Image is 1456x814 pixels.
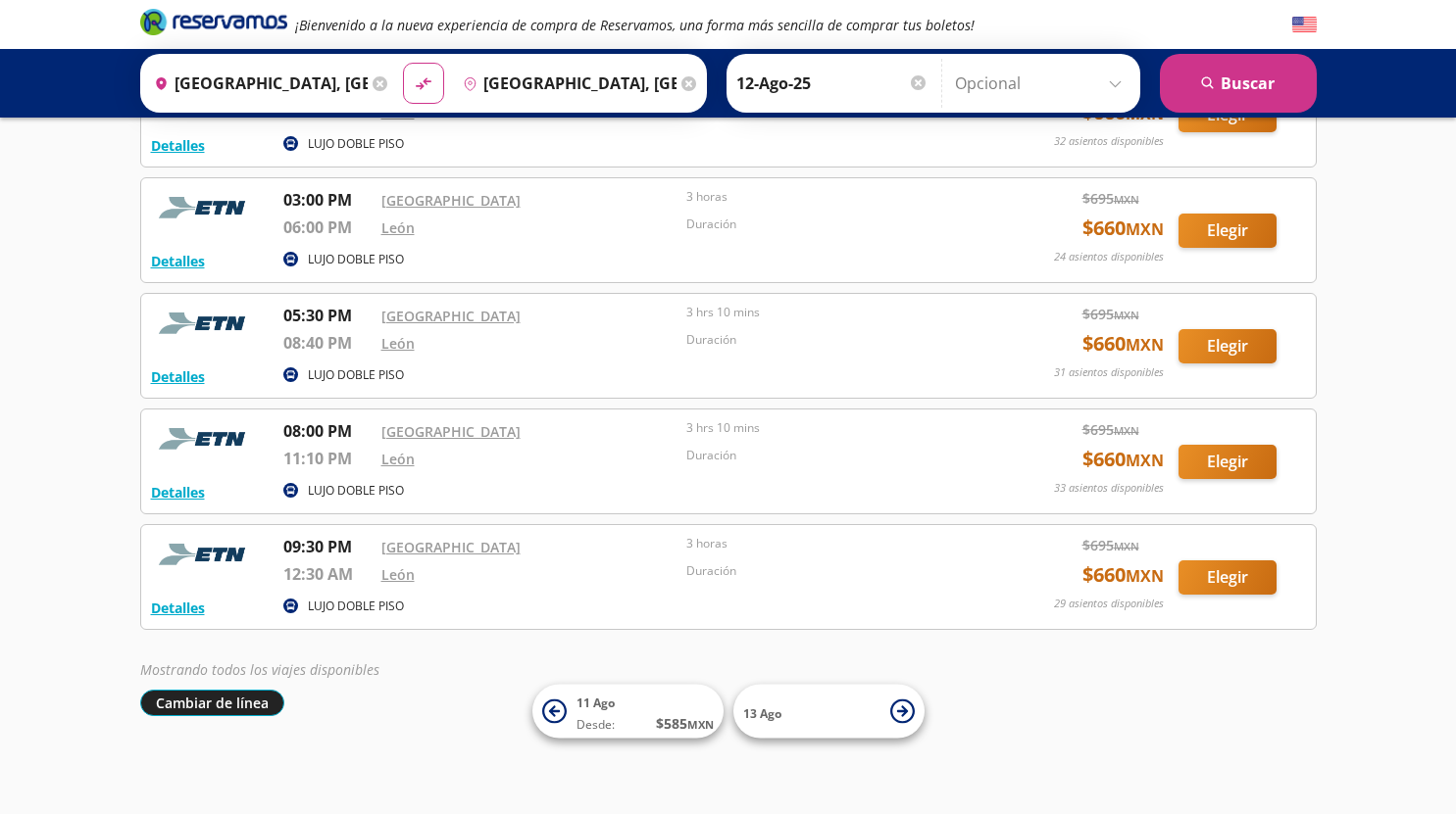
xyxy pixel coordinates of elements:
[1054,596,1164,612] p: 29 asientos disponibles
[308,366,404,384] p: LUJO DOBLE PISO
[381,334,415,353] a: León
[686,535,982,552] p: 3 horas
[1179,560,1277,595] button: Elegir
[381,565,415,584] a: León
[1160,54,1317,113] button: Buscar
[532,685,724,739] button: 11 AgoDesde:$585MXN
[1126,565,1164,587] small: MXN
[1114,423,1139,438] small: MXN
[1179,445,1277,479] button: Elegir
[955,59,1130,108] input: Opcional
[1082,419,1139,440] span: $ 695
[283,562,372,586] p: 12:30 AM
[686,331,982,349] p: Duración
[1054,249,1164,265] p: 24 asientos disponibles
[283,419,372,443] p: 08:00 PM
[140,690,284,716] button: Cambiar de línea
[736,59,929,108] input: Elegir Fecha
[151,366,205,387] button: Detalles
[1179,214,1277,248] button: Elegir
[743,704,781,721] span: 13 Ago
[686,188,982,206] p: 3 horas
[1114,539,1139,553] small: MXN
[1054,480,1164,497] p: 33 asientos disponibles
[140,7,287,42] a: Brand Logo
[151,135,205,156] button: Detalles
[381,538,521,556] a: [GEOGRAPHIC_DATA]
[455,59,677,108] input: Buscar Destino
[151,304,259,343] img: RESERVAMOS
[283,304,372,327] p: 05:30 PM
[1082,188,1139,209] span: $ 695
[686,562,982,580] p: Duración
[151,188,259,227] img: RESERVAMOS
[381,218,415,237] a: León
[686,304,982,321] p: 3 hrs 10 mins
[308,598,404,615] p: LUJO DOBLE PISO
[151,251,205,271] button: Detalles
[381,103,415,121] a: León
[151,535,259,574] img: RESERVAMOS
[381,191,521,210] a: [GEOGRAPHIC_DATA]
[1082,329,1164,359] span: $ 660
[151,482,205,503] button: Detalles
[381,307,521,325] a: [GEOGRAPHIC_DATA]
[1054,133,1164,150] p: 32 asientos disponibles
[308,135,404,153] p: LUJO DOBLE PISO
[656,713,714,734] span: $ 585
[1082,304,1139,324] span: $ 695
[577,694,615,711] span: 11 Ago
[1114,308,1139,322] small: MXN
[283,331,372,355] p: 08:40 PM
[1126,450,1164,471] small: MXN
[1082,560,1164,590] span: $ 660
[686,419,982,437] p: 3 hrs 10 mins
[140,660,379,679] em: Mostrando todos los viajes disponibles
[687,717,714,732] small: MXN
[283,535,372,558] p: 09:30 PM
[1082,214,1164,243] span: $ 660
[686,447,982,464] p: Duración
[1082,535,1139,555] span: $ 695
[1054,364,1164,381] p: 31 asientos disponibles
[733,685,925,739] button: 13 Ago
[308,482,404,500] p: LUJO DOBLE PISO
[151,598,205,618] button: Detalles
[1179,329,1277,363] button: Elegir
[151,419,259,458] img: RESERVAMOS
[146,59,368,108] input: Buscar Origen
[1126,334,1164,356] small: MXN
[381,450,415,468] a: León
[686,215,982,233] p: Duración
[1114,192,1139,207] small: MXN
[308,251,404,268] p: LUJO DOBLE PISO
[295,16,975,34] em: ¡Bienvenido a la nueva experiencia de compra de Reservamos, una forma más sencilla de comprar tus...
[283,447,372,470] p: 11:10 PM
[140,7,287,36] i: Brand Logo
[283,215,372,239] p: 06:00 PM
[1082,445,1164,474] span: $ 660
[1126,218,1164,240] small: MXN
[381,422,521,441] a: [GEOGRAPHIC_DATA]
[577,716,615,734] span: Desde:
[1292,13,1317,37] button: English
[283,188,372,212] p: 03:00 PM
